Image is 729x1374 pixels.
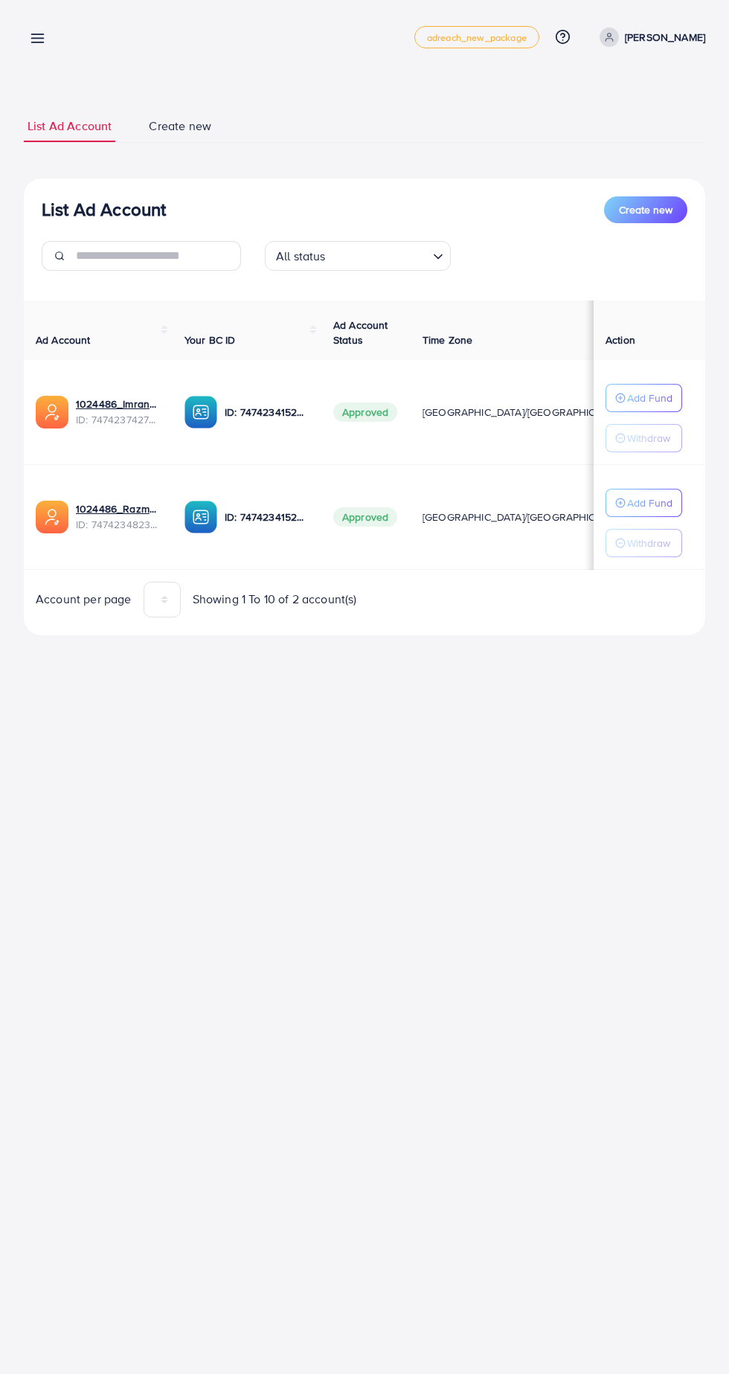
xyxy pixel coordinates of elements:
[36,333,91,347] span: Ad Account
[625,28,705,46] p: [PERSON_NAME]
[265,241,451,271] div: Search for option
[606,489,682,517] button: Add Fund
[225,508,309,526] p: ID: 7474234152863678481
[42,199,166,220] h3: List Ad Account
[225,403,309,421] p: ID: 7474234152863678481
[76,397,161,427] div: <span class='underline'>1024486_Imran_1740231528988</span></br>7474237427478233089
[627,389,672,407] p: Add Fund
[606,529,682,557] button: Withdraw
[330,243,427,267] input: Search for option
[423,510,629,524] span: [GEOGRAPHIC_DATA]/[GEOGRAPHIC_DATA]
[273,245,329,267] span: All status
[76,501,161,516] a: 1024486_Razman_1740230915595
[594,28,705,47] a: [PERSON_NAME]
[76,397,161,411] a: 1024486_Imran_1740231528988
[184,501,217,533] img: ic-ba-acc.ded83a64.svg
[193,591,357,608] span: Showing 1 To 10 of 2 account(s)
[36,501,68,533] img: ic-ads-acc.e4c84228.svg
[423,405,629,420] span: [GEOGRAPHIC_DATA]/[GEOGRAPHIC_DATA]
[604,196,687,223] button: Create new
[333,507,397,527] span: Approved
[36,591,132,608] span: Account per page
[76,517,161,532] span: ID: 7474234823184416769
[627,494,672,512] p: Add Fund
[36,396,68,428] img: ic-ads-acc.e4c84228.svg
[76,412,161,427] span: ID: 7474237427478233089
[606,384,682,412] button: Add Fund
[184,333,236,347] span: Your BC ID
[619,202,672,217] span: Create new
[427,33,527,42] span: adreach_new_package
[627,534,670,552] p: Withdraw
[414,26,539,48] a: adreach_new_package
[423,333,472,347] span: Time Zone
[333,318,388,347] span: Ad Account Status
[76,501,161,532] div: <span class='underline'>1024486_Razman_1740230915595</span></br>7474234823184416769
[627,429,670,447] p: Withdraw
[606,424,682,452] button: Withdraw
[184,396,217,428] img: ic-ba-acc.ded83a64.svg
[333,402,397,422] span: Approved
[149,118,211,135] span: Create new
[606,333,635,347] span: Action
[28,118,112,135] span: List Ad Account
